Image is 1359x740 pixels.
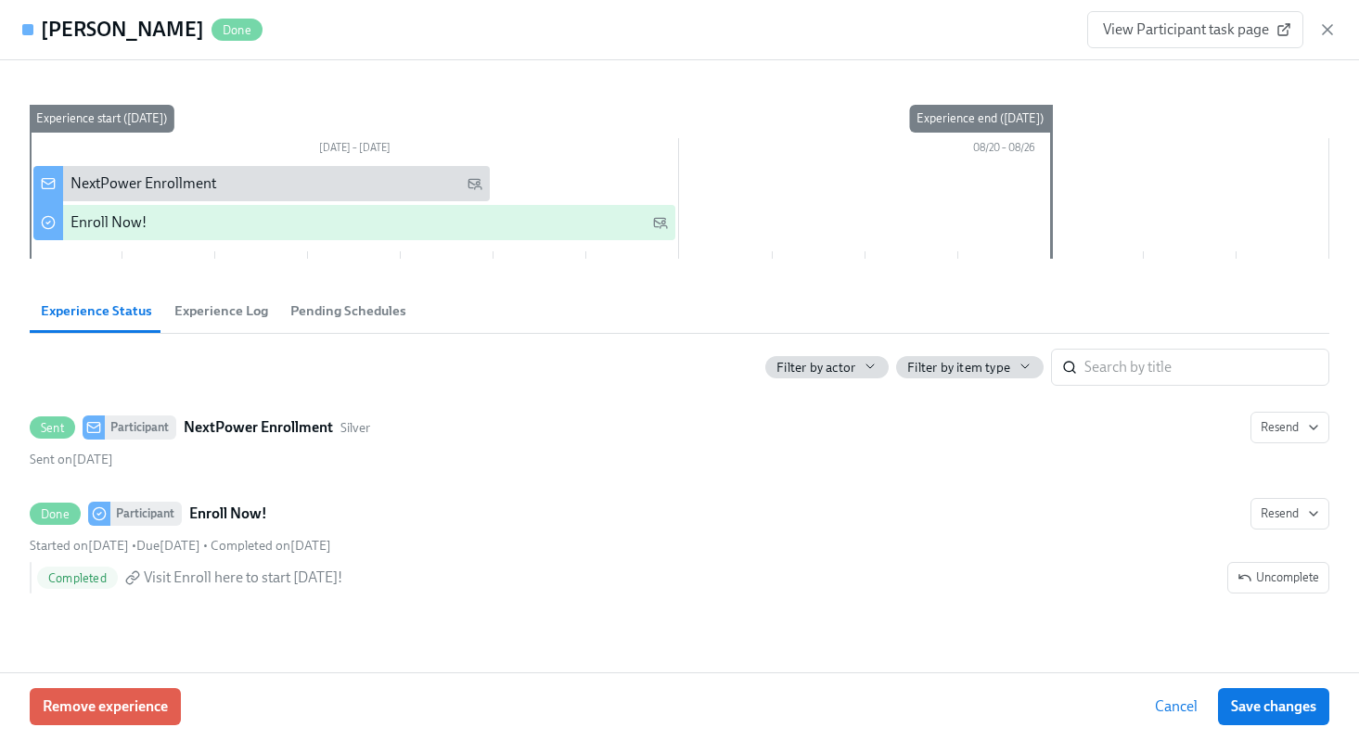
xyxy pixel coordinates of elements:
[43,697,168,716] span: Remove experience
[29,105,174,133] div: Experience start ([DATE])
[765,356,889,378] button: Filter by actor
[1261,418,1319,437] span: Resend
[41,16,204,44] h4: [PERSON_NAME]
[776,359,855,376] span: Filter by actor
[30,538,129,554] span: Wednesday, August 13th 2025, 7:31 pm
[30,688,181,725] button: Remove experience
[110,502,182,526] div: Participant
[1250,412,1329,443] button: SentParticipantNextPower EnrollmentSilverSent on[DATE]
[211,538,331,554] span: Completed on [DATE]
[896,356,1044,378] button: Filter by item type
[71,173,216,194] div: NextPower Enrollment
[1142,688,1211,725] button: Cancel
[468,176,482,191] svg: Personal Email
[37,571,118,585] span: Completed
[1087,11,1303,48] a: View Participant task page
[1237,568,1319,587] span: Uncomplete
[144,568,342,588] span: Visit Enroll here to start [DATE]!
[340,419,370,437] span: This message uses the "Silver" audience
[30,421,75,435] span: Sent
[1155,697,1198,716] span: Cancel
[909,105,1051,133] div: Experience end ([DATE])
[30,138,679,162] div: [DATE] – [DATE]
[1103,20,1288,39] span: View Participant task page
[907,359,1010,376] span: Filter by item type
[189,503,267,525] strong: Enroll Now!
[174,300,268,322] span: Experience Log
[71,212,147,233] div: Enroll Now!
[30,452,113,467] span: Wednesday, August 13th 2025, 7:31 pm
[1227,562,1329,593] button: DoneParticipantEnroll Now!ResendStarted on[DATE] •Due[DATE] • Completed on[DATE]CompletedVisit En...
[136,538,200,554] span: Wednesday, August 20th 2025, 12:00 pm
[1250,498,1329,529] button: DoneParticipantEnroll Now!Started on[DATE] •Due[DATE] • Completed on[DATE]CompletedVisit Enroll h...
[41,300,152,322] span: Experience Status
[1084,349,1329,386] input: Search by title
[184,416,333,439] strong: NextPower Enrollment
[290,300,406,322] span: Pending Schedules
[1261,504,1319,523] span: Resend
[212,23,263,37] span: Done
[1218,688,1329,725] button: Save changes
[653,215,668,230] svg: Personal Email
[679,138,1329,162] div: 08/20 – 08/26
[30,507,81,521] span: Done
[105,415,176,440] div: Participant
[30,537,331,555] div: • •
[1231,697,1316,716] span: Save changes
